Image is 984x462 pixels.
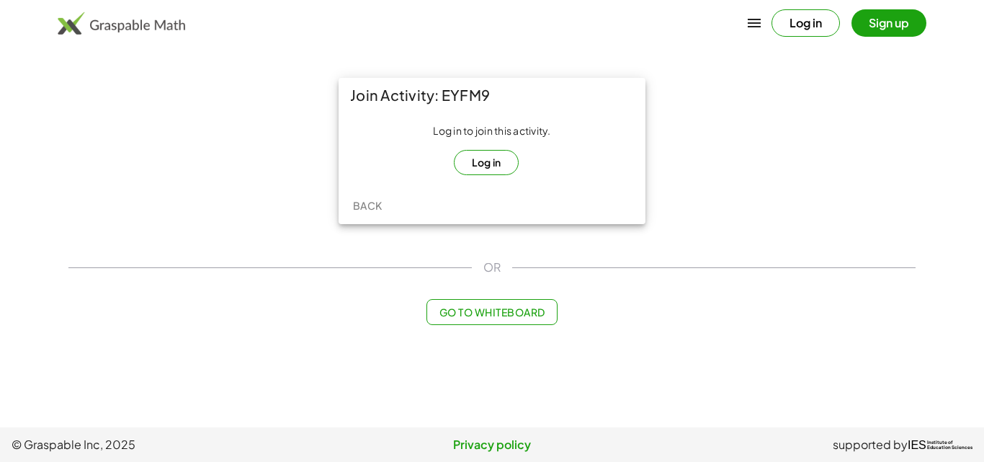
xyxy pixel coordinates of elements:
[344,192,390,218] button: Back
[12,436,332,453] span: © Graspable Inc, 2025
[851,9,926,37] button: Sign up
[439,306,545,319] span: Go to Whiteboard
[483,259,501,276] span: OR
[908,438,926,452] span: IES
[332,436,653,453] a: Privacy policy
[833,436,908,453] span: supported by
[352,199,382,212] span: Back
[350,124,634,175] div: Log in to join this activity.
[454,150,519,175] button: Log in
[908,436,972,453] a: IESInstitute ofEducation Sciences
[927,440,972,450] span: Institute of Education Sciences
[426,299,557,325] button: Go to Whiteboard
[771,9,840,37] button: Log in
[339,78,645,112] div: Join Activity: EYFM9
